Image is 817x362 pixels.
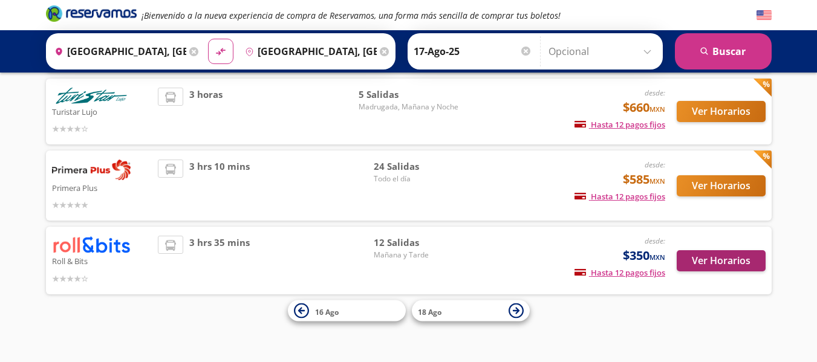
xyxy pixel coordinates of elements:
a: Brand Logo [46,4,137,26]
span: 16 Ago [315,306,339,317]
input: Opcional [548,36,657,66]
button: 16 Ago [288,300,406,322]
span: Hasta 12 pagos fijos [575,119,665,130]
button: Ver Horarios [677,250,766,271]
img: Primera Plus [52,160,131,180]
em: desde: [645,88,665,98]
span: Todo el día [374,173,458,184]
small: MXN [649,105,665,114]
i: Brand Logo [46,4,137,22]
span: Madrugada, Mañana y Noche [359,102,458,112]
button: 18 Ago [412,300,530,322]
span: 3 hrs 10 mins [189,160,250,212]
input: Elegir Fecha [414,36,532,66]
button: Ver Horarios [677,101,766,122]
input: Buscar Destino [240,36,377,66]
span: Mañana y Tarde [374,250,458,260]
span: 3 hrs 35 mins [189,236,250,285]
em: ¡Bienvenido a la nueva experiencia de compra de Reservamos, una forma más sencilla de comprar tus... [142,10,561,21]
span: 3 horas [189,88,223,135]
span: 24 Salidas [374,160,458,173]
p: Primera Plus [52,180,152,195]
span: Hasta 12 pagos fijos [575,267,665,278]
input: Buscar Origen [50,36,186,66]
span: $350 [623,247,665,265]
span: $585 [623,170,665,189]
small: MXN [649,176,665,186]
p: Roll & Bits [52,253,152,268]
span: $660 [623,99,665,117]
img: Roll & Bits [52,236,131,253]
button: Buscar [675,33,772,69]
em: desde: [645,160,665,170]
img: Turistar Lujo [52,88,131,104]
p: Turistar Lujo [52,104,152,118]
span: 5 Salidas [359,88,458,102]
small: MXN [649,253,665,262]
span: 12 Salidas [374,236,458,250]
span: 18 Ago [418,306,441,317]
span: Hasta 12 pagos fijos [575,191,665,202]
button: English [757,8,772,23]
em: desde: [645,236,665,246]
button: Ver Horarios [677,175,766,196]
